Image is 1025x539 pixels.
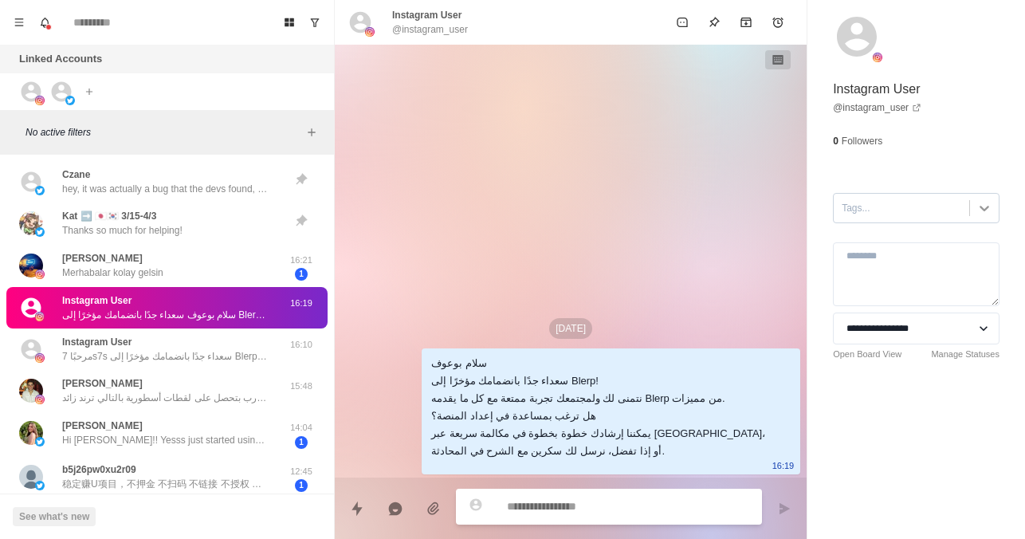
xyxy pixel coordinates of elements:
[431,355,765,460] div: سلام بوعوف سعداء جدًا بانضمامك مؤخرًا إلى Blerp! نتمنى لك ولمجتمعك تجربة ممتعة مع كل ما يقدمه Ble...
[281,297,321,310] p: 16:19
[35,227,45,237] img: picture
[931,348,999,361] a: Manage Statuses
[35,437,45,447] img: picture
[341,493,373,525] button: Quick replies
[19,379,43,403] img: picture
[295,436,308,449] span: 1
[277,10,302,35] button: Board View
[833,80,920,99] p: Instagram User
[62,376,143,391] p: [PERSON_NAME]
[62,462,136,477] p: b5j26pw0xu2r09
[281,254,321,267] p: 16:21
[62,419,143,433] p: [PERSON_NAME]
[35,186,45,195] img: picture
[62,335,132,349] p: Instagram User
[302,123,321,142] button: Add filters
[6,10,32,35] button: Menu
[65,96,75,105] img: picture
[13,507,96,526] button: See what's new
[698,6,730,38] button: Pin
[62,251,143,266] p: [PERSON_NAME]
[549,318,592,339] p: [DATE]
[32,10,57,35] button: Notifications
[19,421,43,445] img: picture
[873,53,882,62] img: picture
[62,433,269,447] p: Hi [PERSON_NAME]!! Yesss just started using Blerp last week and my community is loving it! Apprec...
[62,308,269,322] p: سلام بوعوف سعداء جدًا بانضمامك مؤخرًا إلى Blerp! نتمنى لك ولمجتمعك تجربة ممتعة مع كل ما يقدمه Ble...
[295,268,308,281] span: 1
[762,6,794,38] button: Add reminder
[62,182,269,196] p: hey, it was actually a bug that the devs found, they had pushed up a short-term fix while they pa...
[281,380,321,393] p: 15:48
[19,465,43,489] img: picture
[62,477,269,491] p: 稳定赚U项目，不押金 不扫码 不链接 不授权 不闪兑 全程真实挂单操作，透明可控，支持测试、可空放 此号不回复 联系推特：@AndreasYohansen
[19,51,102,67] p: Linked Accounts
[295,479,308,492] span: 1
[80,82,99,101] button: Add account
[62,391,269,405] p: كل رسالة تفتح لك فرصة لتحقيق دخل و إنت إلي تتحكم في مقدار ربحك. زائد لو زامنت محتواك مع أصوات بلو...
[19,254,43,277] img: picture
[35,96,45,105] img: picture
[35,481,45,490] img: picture
[62,223,183,238] p: Thanks so much for helping!
[62,349,269,364] p: مرحبًا 7s7s سعداء جدًا بانضمامك مؤخرًا إلى Blerp! نتمنى لك ولمجتمعك تجربة ممتعة مع كل ما يقدمه Bl...
[35,269,45,279] img: picture
[833,348,901,361] a: Open Board View
[666,6,698,38] button: Mark as unread
[26,125,302,140] p: No active filters
[19,211,43,235] img: picture
[62,167,90,182] p: Czane
[35,353,45,363] img: picture
[302,10,328,35] button: Show unread conversations
[281,338,321,352] p: 16:10
[392,22,468,37] p: @instagram_user
[365,27,375,37] img: picture
[833,134,838,148] p: 0
[392,8,461,22] p: Instagram User
[833,100,921,115] a: @instagram_user
[281,465,321,478] p: 12:45
[35,312,45,321] img: picture
[62,293,132,308] p: Instagram User
[730,6,762,38] button: Archive
[35,395,45,404] img: picture
[768,493,800,525] button: Send message
[418,493,450,525] button: Add media
[842,134,882,148] p: Followers
[379,493,411,525] button: Reply with AI
[62,209,156,223] p: Kat ➡️ 🇯🇵🇰🇷 3/15-4/3
[281,421,321,435] p: 14:04
[62,266,163,280] p: Merhabalar kolay gelsin
[772,457,795,474] p: 16:19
